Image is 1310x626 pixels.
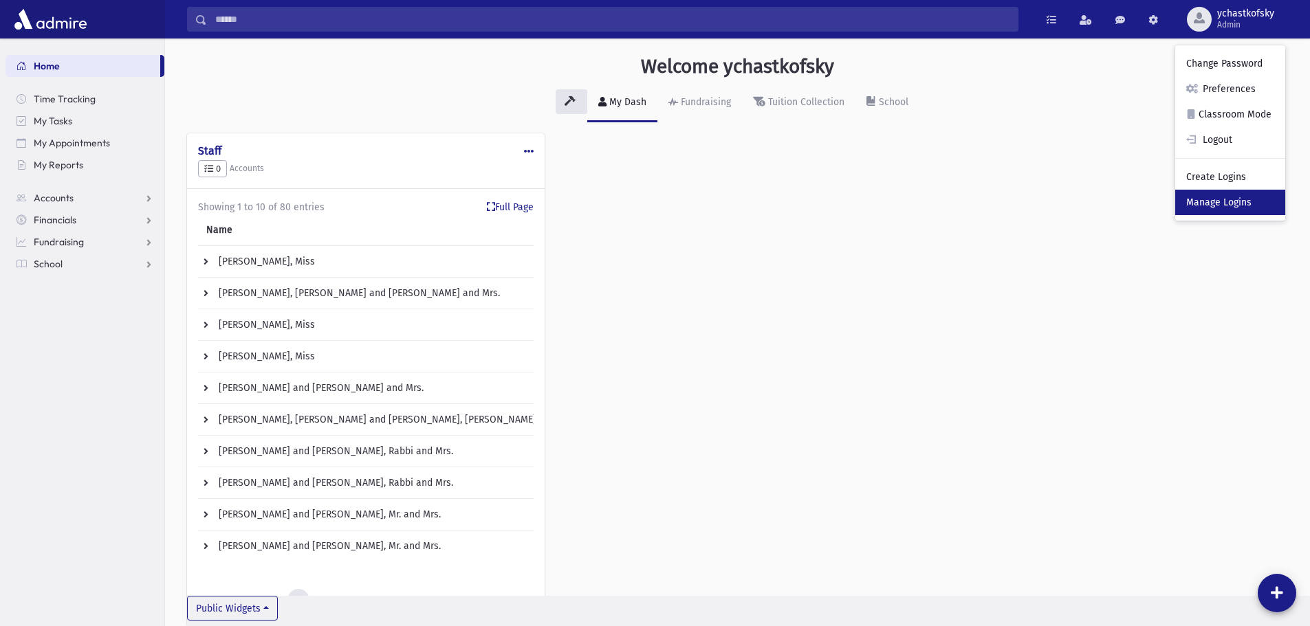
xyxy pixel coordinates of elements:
span: My Reports [34,159,83,171]
span: My Tasks [34,115,72,127]
td: [PERSON_NAME], Miss [198,246,585,278]
td: [PERSON_NAME] and [PERSON_NAME], Rabbi and Mrs. [198,467,585,499]
td: [PERSON_NAME], Miss [198,309,585,341]
a: Fundraising [657,84,742,122]
span: Admin [1217,19,1274,30]
a: Logout [1175,127,1285,153]
td: [PERSON_NAME], [PERSON_NAME] and [PERSON_NAME] and Mrs. [198,278,585,309]
h5: Accounts [198,160,534,178]
a: My Tasks [6,110,164,132]
a: 4 [353,589,375,614]
span: Home [34,60,60,72]
a: 3 [331,589,353,614]
a: Time Tracking [6,88,164,110]
a: Create Logins [1175,164,1285,190]
td: [PERSON_NAME], [PERSON_NAME] and [PERSON_NAME], [PERSON_NAME] and Mrs. [198,404,585,436]
td: [PERSON_NAME] and [PERSON_NAME], Mr. and Mrs. [198,530,585,562]
th: Name [198,214,585,246]
button: 0 [198,160,227,178]
span: ychastkofsky [1217,8,1274,19]
td: [PERSON_NAME] and [PERSON_NAME], Mr. and Mrs. [198,499,585,530]
td: [PERSON_NAME], Miss [198,341,585,372]
span: School [34,258,63,270]
a: School [855,84,919,122]
a: My Reports [6,154,164,176]
a: 8 [421,589,444,614]
a: My Appointments [6,132,164,154]
a: Fundraising [6,231,164,253]
a: Manage Logins [1175,190,1285,215]
div: My Dash [607,96,646,108]
div: Tuition Collection [765,96,844,108]
button: Public Widgets [187,596,278,621]
div: Fundraising [678,96,731,108]
a: Financials [6,209,164,231]
a: Accounts [6,187,164,209]
a: Home [6,55,160,77]
td: [PERSON_NAME] and [PERSON_NAME] and Mrs. [198,372,585,404]
div: School [876,96,908,108]
a: 1 [287,589,309,614]
a: Change Password [1175,51,1285,76]
h4: Staff [198,144,534,157]
span: Time Tracking [34,93,96,105]
span: 0 [204,164,221,174]
img: AdmirePro [11,5,90,33]
span: Financials [34,214,76,226]
td: [PERSON_NAME] and [PERSON_NAME], Rabbi and Mrs. [198,436,585,467]
span: My Appointments [34,137,110,149]
a: Tuition Collection [742,84,855,122]
a: 2 [309,589,331,614]
a: 5 [375,589,397,614]
a: Preferences [1175,76,1285,102]
a: Full Page [487,200,534,214]
input: Search [207,7,1018,32]
div: Showing 1 to 10 of 80 entries [198,200,534,214]
span: Accounts [34,192,74,204]
a: School [6,253,164,275]
span: Fundraising [34,236,84,248]
a: Classroom Mode [1175,102,1285,127]
a: My Dash [587,84,657,122]
h3: Welcome ychastkofsky [641,55,834,78]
